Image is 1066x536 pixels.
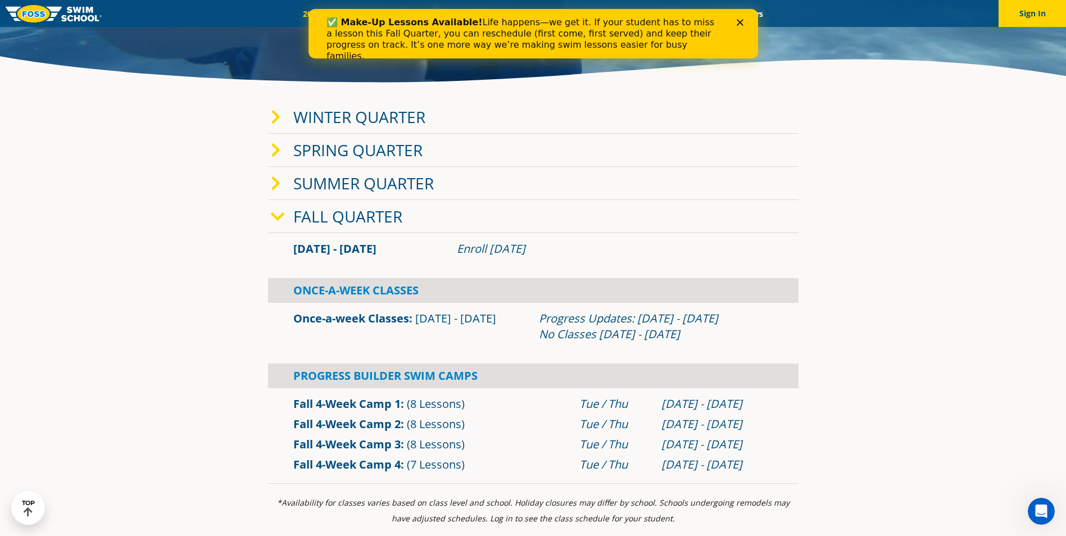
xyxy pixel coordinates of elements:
a: Summer Quarter [293,172,434,194]
div: Tue / Thu [579,437,650,452]
a: Swim Like [PERSON_NAME] [572,8,691,19]
iframe: Intercom live chat [1028,498,1055,525]
span: (8 Lessons) [407,396,465,411]
a: Fall 4-Week Camp 3 [293,437,401,452]
img: FOSS Swim School Logo [6,5,102,22]
div: Life happens—we get it. If your student has to miss a lesson this Fall Quarter, you can reschedul... [18,8,414,53]
a: Schools [364,8,411,19]
span: [DATE] - [DATE] [415,311,496,326]
div: Once-A-Week Classes [268,278,799,303]
a: Fall Quarter [293,206,402,227]
i: *Availability for classes varies based on class level and school. Holiday closures may differ by ... [277,497,790,524]
span: [DATE] - [DATE] [293,241,376,256]
a: About FOSS [509,8,572,19]
div: Close [428,10,439,17]
div: [DATE] - [DATE] [661,457,773,473]
a: Spring Quarter [293,139,423,161]
div: [DATE] - [DATE] [661,396,773,412]
div: Progress Builder Swim Camps [268,364,799,388]
a: 2025 Calendar [293,8,364,19]
span: (8 Lessons) [407,437,465,452]
a: Once-a-week Classes [293,311,409,326]
div: Enroll [DATE] [457,241,773,257]
div: TOP [22,499,35,517]
div: [DATE] - [DATE] [661,416,773,432]
b: ✅ Make-Up Lessons Available! [18,8,174,19]
div: Tue / Thu [579,416,650,432]
div: Tue / Thu [579,457,650,473]
iframe: Intercom live chat banner [309,9,758,58]
a: Careers [726,8,773,19]
div: Progress Updates: [DATE] - [DATE] No Classes [DATE] - [DATE] [539,311,773,342]
a: Fall 4-Week Camp 4 [293,457,401,472]
span: (7 Lessons) [407,457,465,472]
a: Swim Path® Program [411,8,509,19]
a: Fall 4-Week Camp 1 [293,396,401,411]
a: Fall 4-Week Camp 2 [293,416,401,431]
div: Tue / Thu [579,396,650,412]
div: [DATE] - [DATE] [661,437,773,452]
a: Winter Quarter [293,106,425,128]
a: Blog [691,8,726,19]
span: (8 Lessons) [407,416,465,431]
